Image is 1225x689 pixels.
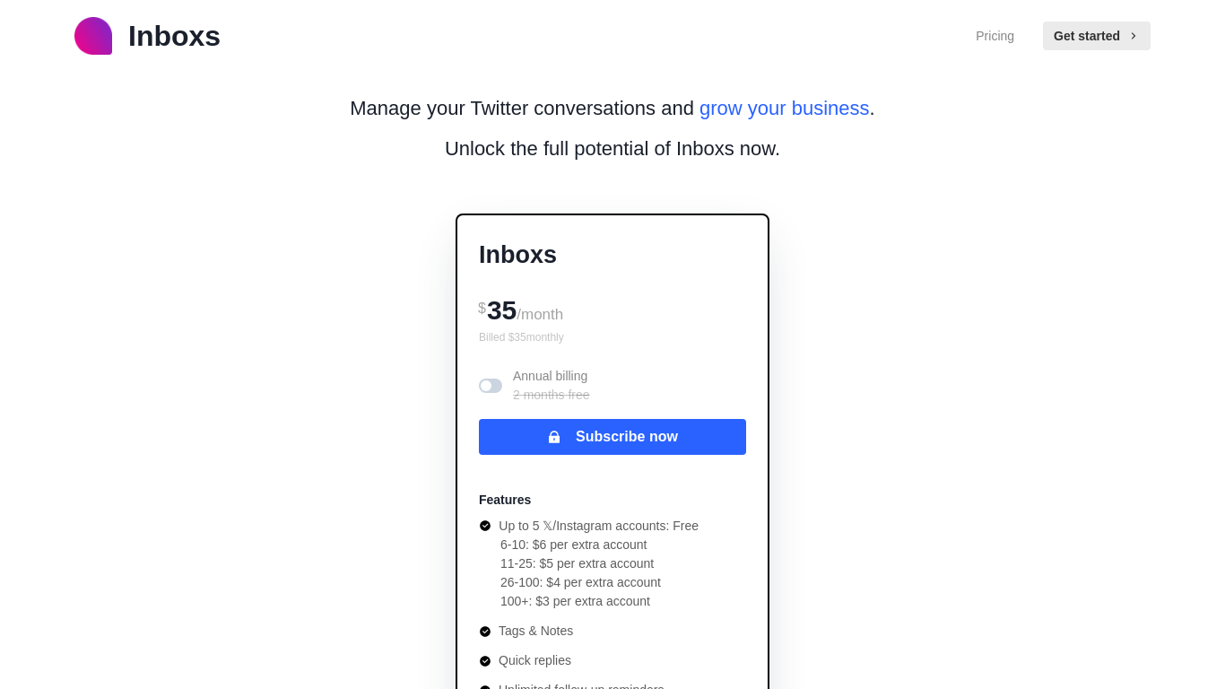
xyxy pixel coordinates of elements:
span: /month [517,306,563,323]
p: Features [479,491,531,510]
a: logoInboxs [74,14,221,57]
button: Subscribe now [479,419,746,455]
span: grow your business [699,97,870,119]
p: Unlock the full potential of Inboxs now. [445,134,780,163]
li: 100+: $3 per extra account [500,592,699,611]
p: Manage your Twitter conversations and . [350,93,874,123]
p: Inboxs [128,14,221,57]
li: 6-10: $6 per extra account [500,536,699,554]
li: Tags & Notes [479,622,699,641]
p: Up to 5 𝕏/Instagram accounts: Free [499,517,699,536]
p: Inboxs [479,237,746,274]
img: logo [74,17,112,55]
button: Get started [1043,22,1151,50]
p: Annual billing [513,367,590,405]
li: 26-100: $4 per extra account [500,573,699,592]
p: 2 months free [513,386,590,405]
li: Quick replies [479,651,699,670]
p: Billed $ 35 monthly [479,329,746,345]
div: 35 [479,288,746,329]
span: $ [478,301,486,316]
li: 11-25: $5 per extra account [500,554,699,573]
a: Pricing [976,27,1014,46]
